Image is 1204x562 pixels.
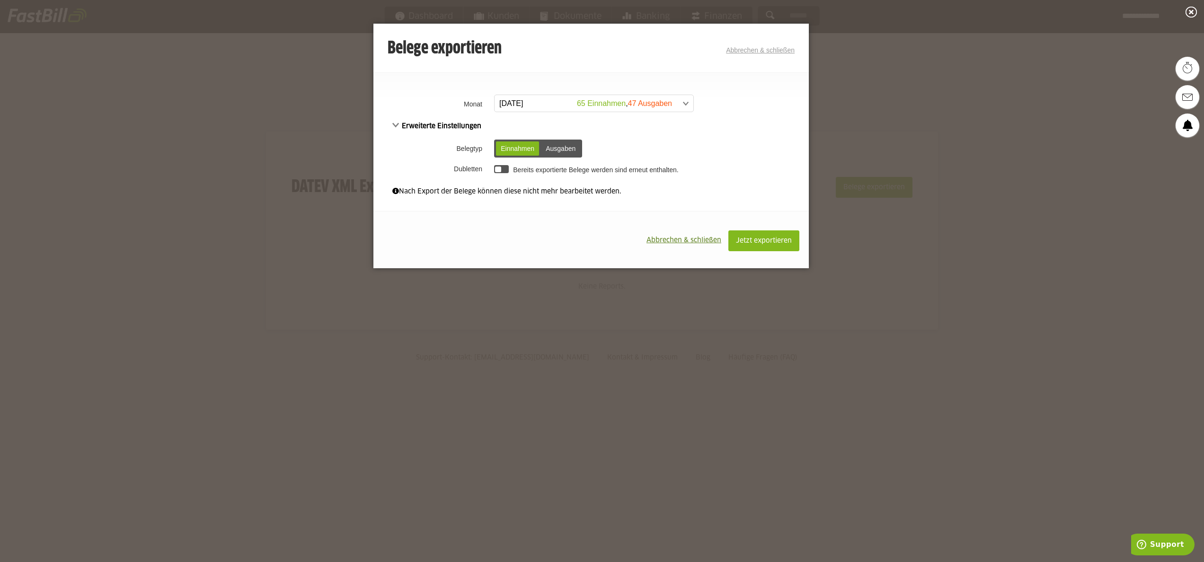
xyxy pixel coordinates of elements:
div: Ausgaben [541,141,580,156]
button: Abbrechen & schließen [639,230,728,250]
div: Nach Export der Belege können diese nicht mehr bearbeitet werden. [392,186,790,197]
h3: Belege exportieren [388,39,502,58]
span: Erweiterte Einstellungen [392,123,481,130]
th: Monat [373,92,492,116]
span: Abbrechen & schließen [646,237,721,244]
th: Belegtyp [373,136,492,161]
th: Dubletten [373,161,492,177]
span: Jetzt exportieren [736,237,792,244]
button: Jetzt exportieren [728,230,799,251]
iframe: Öffnet ein Widget, in dem Sie weitere Informationen finden [1131,534,1195,557]
div: Einnahmen [496,141,539,156]
a: Abbrechen & schließen [726,46,795,54]
label: Bereits exportierte Belege werden sind erneut enthalten. [513,166,678,174]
